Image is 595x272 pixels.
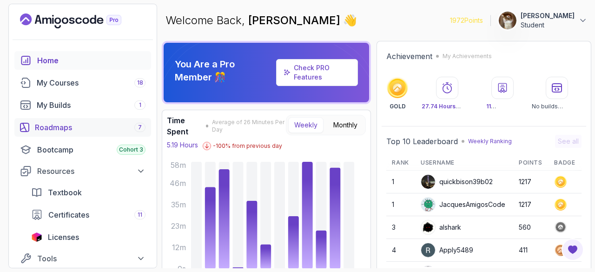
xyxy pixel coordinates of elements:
[175,58,272,84] p: You Are a Pro Member 🎊
[521,11,575,20] p: [PERSON_NAME]
[498,11,588,30] button: user profile image[PERSON_NAME]Student
[14,96,151,114] a: builds
[37,144,145,155] div: Bootcamp
[343,12,358,28] span: 👋
[137,79,143,86] span: 18
[48,209,89,220] span: Certificates
[421,174,493,189] div: quickbison39b02
[170,179,186,188] tspan: 46m
[14,163,151,179] button: Resources
[37,100,145,111] div: My Builds
[386,136,458,147] h2: Top 10 Leaderboard
[421,220,461,235] div: alshark
[421,198,435,212] img: default monster avatar
[513,193,549,216] td: 1217
[14,73,151,92] a: courses
[390,103,406,110] p: GOLD
[31,232,42,242] img: jetbrains icon
[386,193,415,216] td: 1
[486,103,496,110] span: 11
[48,232,79,243] span: Licenses
[513,216,549,239] td: 560
[139,101,141,109] span: 1
[119,146,143,153] span: Cohort 3
[167,115,203,137] h3: Time Spent
[14,140,151,159] a: bootcamp
[294,64,330,81] a: Check PRO Features
[20,13,143,28] a: Landing page
[14,250,151,267] button: Tools
[422,103,461,110] span: 27.74 Hours
[37,55,145,66] div: Home
[513,171,549,193] td: 1217
[172,243,186,252] tspan: 12m
[14,51,151,70] a: home
[421,175,435,189] img: user profile image
[171,200,186,209] tspan: 35m
[555,135,582,148] button: See all
[415,155,513,171] th: Username
[562,239,584,261] button: Open Feedback Button
[26,228,151,246] a: licenses
[138,124,142,131] span: 7
[35,122,145,133] div: Roadmaps
[450,16,483,25] p: 1972 Points
[486,103,519,110] p: Certificates
[37,253,145,264] div: Tools
[513,155,549,171] th: Points
[421,197,505,212] div: JacquesAmigosCode
[288,117,324,133] button: Weekly
[213,142,282,150] p: -100 % from previous day
[26,206,151,224] a: certificates
[421,220,435,234] img: user profile image
[327,117,364,133] button: Monthly
[386,51,432,62] h2: Achievement
[386,239,415,262] td: 4
[443,53,492,60] p: My Achievements
[521,20,575,30] p: Student
[212,119,286,133] span: Average of 26 Minutes Per Day
[248,13,343,27] span: [PERSON_NAME]
[422,103,473,110] p: Watched
[37,166,145,177] div: Resources
[138,211,142,219] span: 11
[165,13,357,28] p: Welcome Back,
[276,59,358,86] a: Check PRO Features
[499,12,516,29] img: user profile image
[37,77,145,88] div: My Courses
[171,221,186,231] tspan: 23m
[386,216,415,239] td: 3
[513,239,549,262] td: 411
[421,243,435,257] img: user profile image
[26,183,151,202] a: textbook
[386,155,415,171] th: Rank
[14,118,151,137] a: roadmaps
[48,187,82,198] span: Textbook
[167,140,198,150] p: 5.19 Hours
[421,243,473,258] div: Apply5489
[549,155,582,171] th: Badge
[532,103,582,110] p: No builds completed
[386,171,415,193] td: 1
[468,138,512,145] p: Weekly Ranking
[171,160,186,170] tspan: 58m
